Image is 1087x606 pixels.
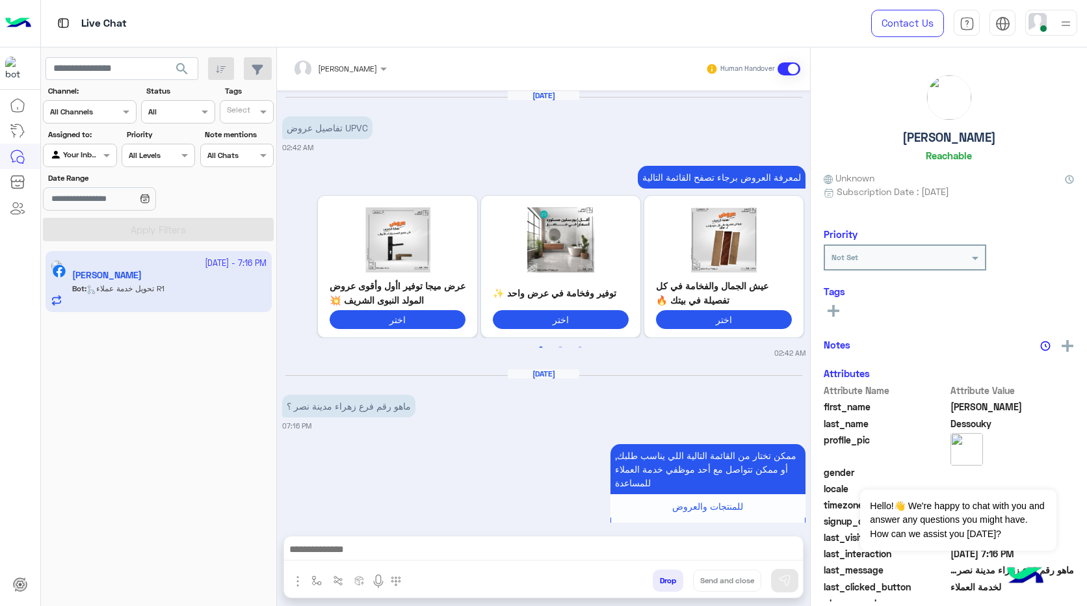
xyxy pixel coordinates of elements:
a: Contact Us [871,10,944,37]
img: tab [55,15,72,31]
span: last_message [824,563,948,577]
button: Drop [653,570,683,592]
span: Hello!👋 We're happy to chat with you and answer any questions you might have. How can we assist y... [860,490,1056,551]
img: add [1062,340,1073,352]
img: Mi5wbmc%3D.png [493,207,629,272]
img: send message [778,574,791,587]
label: Note mentions [205,129,272,140]
span: last_visited_flow [824,531,948,544]
button: 2 of 2 [554,341,567,354]
button: 3 of 2 [573,341,586,354]
img: Logo [5,10,31,37]
span: signup_date [824,514,948,528]
span: لخدمة العملاء [950,580,1075,594]
img: select flow [311,575,322,586]
button: search [166,57,198,85]
img: notes [1040,341,1051,351]
h6: Notes [824,339,850,350]
p: 26/9/2025, 2:42 AM [638,166,805,189]
small: 07:16 PM [282,421,311,431]
img: tab [960,16,975,31]
small: 02:42 AM [774,348,805,358]
img: make a call [391,576,401,586]
img: profile [1058,16,1074,32]
h6: Attributes [824,367,870,379]
h6: [DATE] [508,369,579,378]
img: 322208621163248 [5,57,29,80]
h6: Tags [824,285,1074,297]
span: timezone [824,498,948,512]
button: Trigger scenario [328,570,349,591]
img: picture [950,433,983,466]
span: Dessouky [950,417,1075,430]
button: select flow [306,570,328,591]
p: 26/9/2025, 2:42 AM [282,116,373,139]
label: Priority [127,129,194,140]
img: create order [354,575,365,586]
img: send attachment [290,573,306,589]
p: عيش الجمال والفخامة في كل تفصيلة في بيتك 🔥 [656,279,792,307]
p: توفير وفخامة في عرض واحد ✨ [493,286,629,300]
span: Hussein [950,400,1075,414]
small: Human Handover [720,64,775,74]
h6: Priority [824,228,858,240]
img: send voice note [371,573,386,589]
span: للمنتجات والعروض [672,501,743,512]
button: Apply Filters [43,218,274,241]
span: locale [824,482,948,495]
label: Tags [225,85,272,97]
span: gender [824,466,948,479]
h6: Reachable [926,150,972,161]
span: last_clicked_button [824,580,948,594]
img: hulul-logo.png [1002,554,1048,599]
span: Attribute Value [950,384,1075,397]
img: tab [995,16,1010,31]
button: اختر [493,310,629,329]
span: [PERSON_NAME] [318,64,377,73]
label: Status [146,85,213,97]
button: Send and close [693,570,761,592]
img: My5wbmc%3D.png [656,207,792,272]
p: 12/10/2025, 7:16 PM [610,444,805,494]
span: first_name [824,400,948,414]
span: profile_pic [824,433,948,463]
span: 2025-10-12T16:16:39.326Z [950,547,1075,560]
span: Attribute Name [824,384,948,397]
span: Subscription Date : [DATE] [837,185,949,198]
p: 12/10/2025, 7:16 PM [282,395,415,417]
button: اختر [330,310,465,329]
h5: [PERSON_NAME] [902,130,996,145]
div: Select [225,104,250,119]
label: Channel: [48,85,135,97]
button: create order [349,570,371,591]
small: 02:42 AM [282,142,313,153]
img: picture [927,75,971,120]
span: last_interaction [824,547,948,560]
span: Unknown [824,171,874,185]
p: Live Chat [81,15,127,33]
span: search [174,61,190,77]
span: last_name [824,417,948,430]
button: اختر [656,310,792,329]
h6: [DATE] [508,91,579,100]
a: tab [954,10,980,37]
label: Assigned to: [48,129,115,140]
img: MS5wbmc%3D.png [330,207,465,272]
span: ماهو رقم فرع زهراء مدينة نصر ؟ [950,563,1075,577]
p: عرض ميجا توفير !أول وأقوى عروض المولد النبوى الشريف 💥 [330,279,465,307]
img: Trigger scenario [333,575,343,586]
img: userImage [1028,13,1047,31]
button: 1 of 2 [534,341,547,354]
label: Date Range [48,172,194,184]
